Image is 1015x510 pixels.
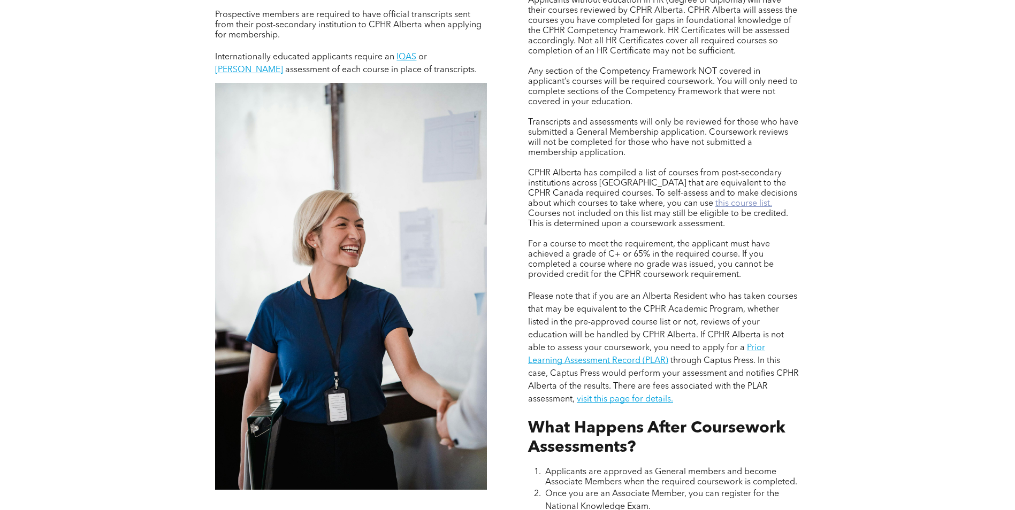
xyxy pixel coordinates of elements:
[528,169,797,208] span: CPHR Alberta has compiled a list of courses from post-secondary institutions across [GEOGRAPHIC_D...
[528,210,788,228] span: Courses not included on this list may still be eligible to be credited. This is determined upon a...
[528,420,785,455] span: What Happens After Coursework Assessments?
[528,67,798,106] span: Any section of the Competency Framework NOT covered in applicant’s courses will be required cours...
[396,53,416,61] a: IQAS
[215,11,482,40] span: Prospective members are required to have official transcripts sent from their post-secondary inst...
[418,53,427,61] span: or
[545,468,797,486] span: Applicants are approved as General members and become Associate Members when the required coursew...
[528,118,798,157] span: Transcripts and assessments will only be reviewed for those who have submitted a General Membersh...
[215,83,487,490] img: A woman is shaking hands with a man in an office.
[577,395,673,404] a: visit this page for details.
[215,66,283,74] a: [PERSON_NAME]
[285,66,477,74] span: assessment of each course in place of transcripts.
[528,240,774,279] span: For a course to meet the requirement, the applicant must have achieved a grade of C+ or 65% in th...
[715,199,772,208] a: this course list.
[528,292,797,352] span: Please note that if you are an Alberta Resident who has taken courses that may be equivalent to t...
[215,53,394,61] span: Internationally educated applicants require an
